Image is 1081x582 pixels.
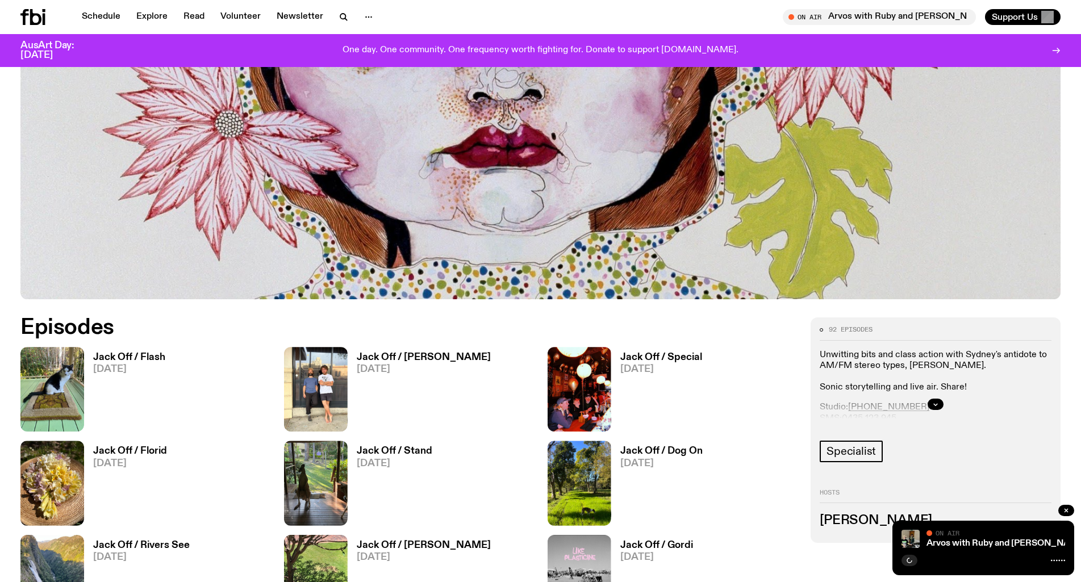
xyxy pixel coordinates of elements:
[620,365,702,374] span: [DATE]
[820,441,883,462] a: Specialist
[620,459,703,468] span: [DATE]
[177,9,211,25] a: Read
[620,353,702,362] h3: Jack Off / Special
[84,446,167,525] a: Jack Off / Florid[DATE]
[75,9,127,25] a: Schedule
[985,9,1061,25] button: Support Us
[357,353,491,362] h3: Jack Off / [PERSON_NAME]
[936,529,959,537] span: On Air
[901,530,920,548] img: Ruby wears a Collarbones t shirt and pretends to play the DJ decks, Al sings into a pringles can....
[84,353,165,432] a: Jack Off / Flash[DATE]
[611,353,702,432] a: Jack Off / Special[DATE]
[620,541,693,550] h3: Jack Off / Gordi
[620,446,703,456] h3: Jack Off / Dog On
[93,541,190,550] h3: Jack Off / Rivers See
[611,446,703,525] a: Jack Off / Dog On[DATE]
[827,445,876,458] span: Specialist
[829,326,873,333] span: 92 episodes
[348,353,491,432] a: Jack Off / [PERSON_NAME][DATE]
[284,441,348,525] img: A Kangaroo on a porch with a yard in the background
[214,9,268,25] a: Volunteer
[93,459,167,468] span: [DATE]
[93,365,165,374] span: [DATE]
[93,552,190,562] span: [DATE]
[820,350,1051,393] p: Unwitting bits and class action with Sydney's antidote to AM/FM stereo types, [PERSON_NAME]. Soni...
[357,459,432,468] span: [DATE]
[93,353,165,362] h3: Jack Off / Flash
[820,489,1051,503] h2: Hosts
[20,41,93,60] h3: AusArt Day: [DATE]
[270,9,330,25] a: Newsletter
[357,446,432,456] h3: Jack Off / Stand
[992,12,1038,22] span: Support Us
[130,9,174,25] a: Explore
[93,446,167,456] h3: Jack Off / Florid
[20,317,709,338] h2: Episodes
[284,347,348,432] img: Ricky Albeck + Violinist Tom on the street leaning against the front window of the fbi station
[357,552,491,562] span: [DATE]
[783,9,976,25] button: On AirArvos with Ruby and [PERSON_NAME]
[357,365,491,374] span: [DATE]
[620,552,693,562] span: [DATE]
[343,45,738,56] p: One day. One community. One frequency worth fighting for. Donate to support [DOMAIN_NAME].
[820,514,1051,527] h3: [PERSON_NAME]
[357,541,491,550] h3: Jack Off / [PERSON_NAME]
[348,446,432,525] a: Jack Off / Stand[DATE]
